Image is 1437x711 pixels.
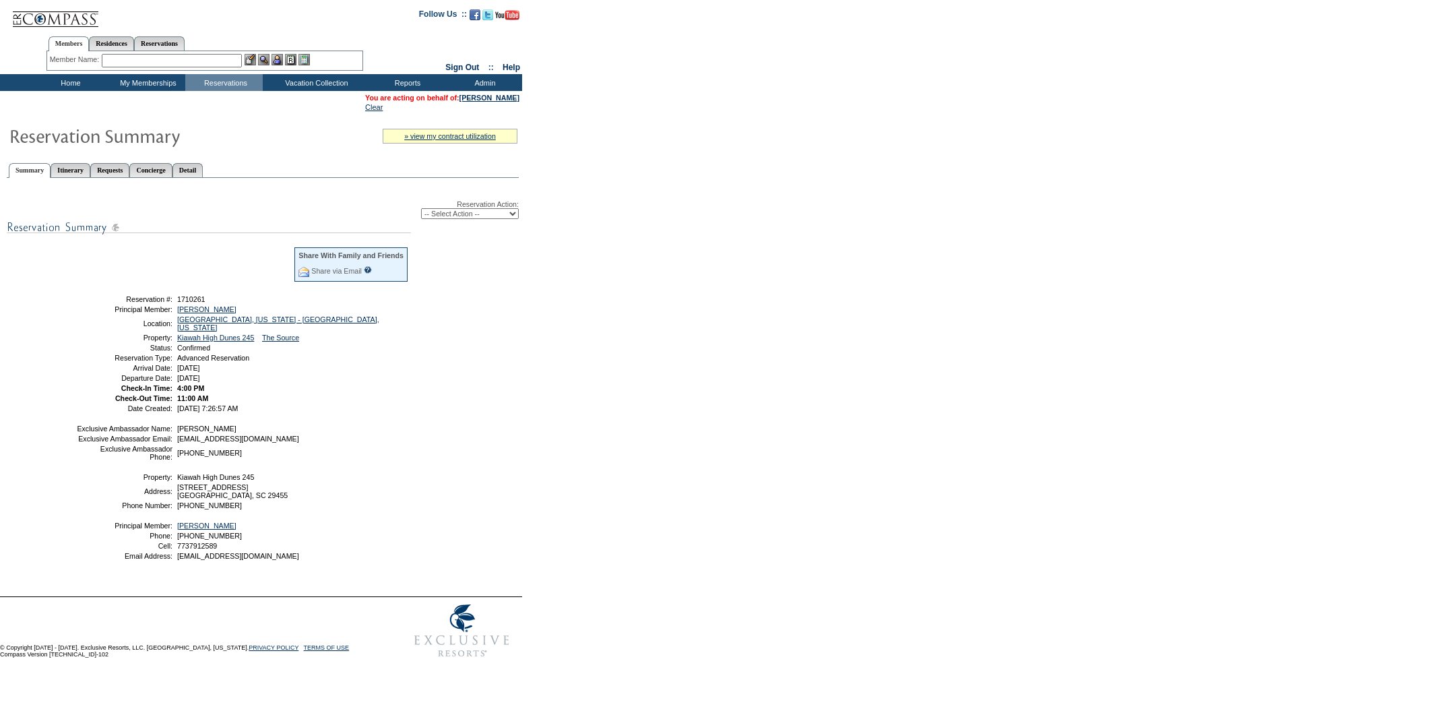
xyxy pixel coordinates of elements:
[482,9,493,20] img: Follow us on Twitter
[503,63,520,72] a: Help
[115,394,172,402] strong: Check-Out Time:
[285,54,296,65] img: Reservations
[76,305,172,313] td: Principal Member:
[76,483,172,499] td: Address:
[272,54,283,65] img: Impersonate
[9,122,278,149] img: Reservaton Summary
[177,552,299,560] span: [EMAIL_ADDRESS][DOMAIN_NAME]
[177,425,236,433] span: [PERSON_NAME]
[177,473,254,481] span: Kiawah High Dunes 245
[177,374,200,382] span: [DATE]
[76,445,172,461] td: Exclusive Ambassador Phone:
[185,74,263,91] td: Reservations
[365,103,383,111] a: Clear
[76,542,172,550] td: Cell:
[51,163,90,177] a: Itinerary
[76,404,172,412] td: Date Created:
[263,74,367,91] td: Vacation Collection
[177,522,236,530] a: [PERSON_NAME]
[129,163,172,177] a: Concierge
[76,501,172,509] td: Phone Number:
[495,10,519,20] img: Subscribe to our YouTube Channel
[108,74,185,91] td: My Memberships
[495,13,519,22] a: Subscribe to our YouTube Channel
[76,552,172,560] td: Email Address:
[121,384,172,392] strong: Check-In Time:
[445,63,479,72] a: Sign Out
[402,597,522,664] img: Exclusive Resorts
[470,9,480,20] img: Become our fan on Facebook
[459,94,519,102] a: [PERSON_NAME]
[177,449,242,457] span: [PHONE_NUMBER]
[177,404,238,412] span: [DATE] 7:26:57 AM
[177,435,299,443] span: [EMAIL_ADDRESS][DOMAIN_NAME]
[177,483,288,499] span: [STREET_ADDRESS] [GEOGRAPHIC_DATA], SC 29455
[76,532,172,540] td: Phone:
[482,13,493,22] a: Follow us on Twitter
[445,74,522,91] td: Admin
[177,315,379,332] a: [GEOGRAPHIC_DATA], [US_STATE] - [GEOGRAPHIC_DATA], [US_STATE]
[9,163,51,178] a: Summary
[177,501,242,509] span: [PHONE_NUMBER]
[177,305,236,313] a: [PERSON_NAME]
[298,251,404,259] div: Share With Family and Friends
[76,522,172,530] td: Principal Member:
[76,295,172,303] td: Reservation #:
[76,364,172,372] td: Arrival Date:
[304,644,350,651] a: TERMS OF USE
[311,267,362,275] a: Share via Email
[90,163,129,177] a: Requests
[177,394,208,402] span: 11:00 AM
[89,36,134,51] a: Residences
[262,334,299,342] a: The Source
[365,94,519,102] span: You are acting on behalf of:
[488,63,494,72] span: ::
[177,542,217,550] span: 7737912589
[76,374,172,382] td: Departure Date:
[134,36,185,51] a: Reservations
[177,354,249,362] span: Advanced Reservation
[367,74,445,91] td: Reports
[76,435,172,443] td: Exclusive Ambassador Email:
[245,54,256,65] img: b_edit.gif
[30,74,108,91] td: Home
[364,266,372,274] input: What is this?
[177,344,210,352] span: Confirmed
[177,384,204,392] span: 4:00 PM
[49,36,90,51] a: Members
[76,344,172,352] td: Status:
[258,54,269,65] img: View
[7,200,519,219] div: Reservation Action:
[76,334,172,342] td: Property:
[76,473,172,481] td: Property:
[470,13,480,22] a: Become our fan on Facebook
[177,364,200,372] span: [DATE]
[76,315,172,332] td: Location:
[76,354,172,362] td: Reservation Type:
[7,219,411,236] img: subTtlResSummary.gif
[298,54,310,65] img: b_calculator.gif
[50,54,102,65] div: Member Name:
[177,334,254,342] a: Kiawah High Dunes 245
[177,532,242,540] span: [PHONE_NUMBER]
[419,8,467,24] td: Follow Us ::
[76,425,172,433] td: Exclusive Ambassador Name:
[404,132,496,140] a: » view my contract utilization
[249,644,298,651] a: PRIVACY POLICY
[172,163,203,177] a: Detail
[177,295,205,303] span: 1710261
